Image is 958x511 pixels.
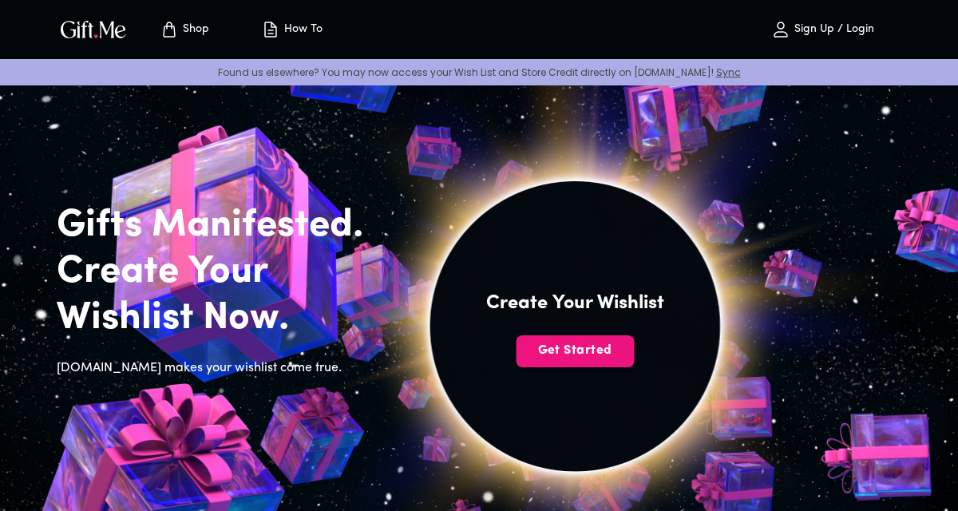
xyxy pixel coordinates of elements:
[57,249,389,295] h2: Create Your
[56,20,131,39] button: GiftMe Logo
[57,358,389,378] h6: [DOMAIN_NAME] makes your wishlist come true.
[280,23,323,37] p: How To
[516,342,634,359] span: Get Started
[742,4,902,55] button: Sign Up / Login
[716,65,741,79] a: Sync
[247,4,335,55] button: How To
[516,335,634,367] button: Get Started
[57,18,129,41] img: GiftMe Logo
[179,23,209,37] p: Shop
[57,203,389,249] h2: Gifts Manifested.
[13,65,945,79] p: Found us elsewhere? You may now access your Wish List and Store Credit directly on [DOMAIN_NAME]!
[57,295,389,342] h2: Wishlist Now.
[790,23,874,37] p: Sign Up / Login
[486,291,664,316] h4: Create Your Wishlist
[261,20,280,39] img: how-to.svg
[141,4,228,55] button: Store page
